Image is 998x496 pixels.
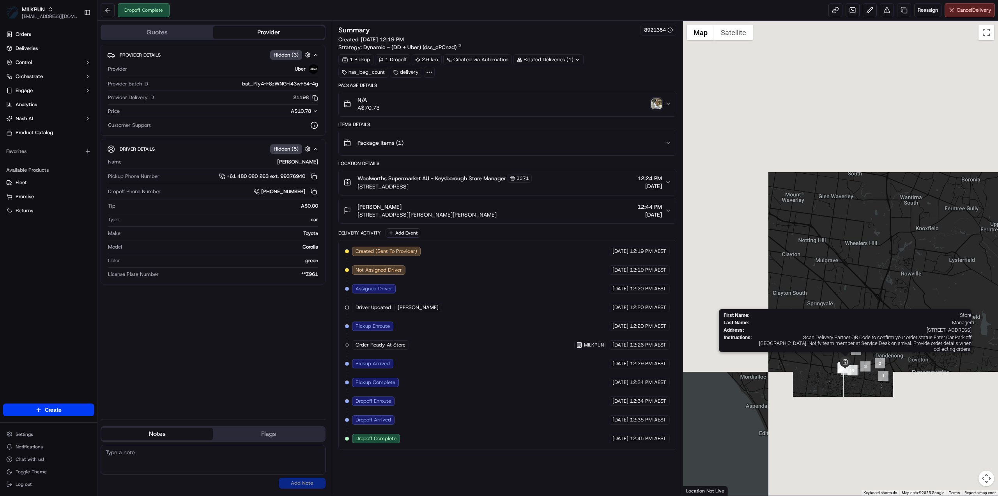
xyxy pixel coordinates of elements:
[16,115,33,122] span: Nash AI
[630,285,666,292] span: 12:20 PM AEST
[357,139,403,147] span: Package Items ( 1 )
[338,36,404,43] span: Created:
[3,56,94,69] button: Control
[16,59,32,66] span: Control
[3,42,94,55] a: Deliveries
[108,158,122,165] span: Name
[108,244,122,251] span: Model
[412,54,442,65] div: 2.6 km
[249,108,318,115] button: A$10.78
[6,193,91,200] a: Promise
[16,456,44,462] span: Chat with us!
[338,67,388,78] div: has_bag_count
[3,454,94,465] button: Chat with us!
[357,96,380,104] span: N/A
[3,479,94,490] button: Log out
[3,441,94,452] button: Notifications
[219,172,318,181] button: +61 480 020 263 ext. 99376940
[878,371,888,381] div: 1
[945,3,995,17] button: CancelDelivery
[443,54,512,65] div: Created via Automation
[838,363,848,373] div: 9
[356,379,395,386] span: Pickup Complete
[979,471,994,486] button: Map camera controls
[16,101,37,108] span: Analytics
[3,3,81,22] button: MILKRUNMILKRUN[EMAIL_ADDRESS][DOMAIN_NAME]
[108,66,127,73] span: Provider
[513,54,584,65] div: Related Deliveries (1)
[22,5,45,13] span: MILKRUN
[291,108,311,114] span: A$10.78
[683,486,728,496] div: Location Not Live
[108,108,120,115] span: Price
[630,398,666,405] span: 12:34 PM AEST
[714,25,753,40] button: Show satellite imagery
[949,491,960,495] a: Terms (opens in new tab)
[724,312,750,318] span: First Name :
[3,164,94,176] div: Available Products
[125,158,318,165] div: [PERSON_NAME]
[630,267,666,274] span: 12:19 PM AEST
[612,341,628,348] span: [DATE]
[612,435,628,442] span: [DATE]
[630,360,666,367] span: 12:29 PM AEST
[16,179,27,186] span: Fleet
[124,230,318,237] div: Toyota
[848,365,858,375] div: 4
[3,176,94,189] button: Fleet
[6,6,19,19] img: MILKRUN
[242,80,318,87] span: bat_Riy4-FSzWNG-i43wF54-4g
[338,160,676,167] div: Location Details
[16,469,47,475] span: Toggle Theme
[3,126,94,139] a: Product Catalog
[838,362,848,372] div: 8
[612,267,628,274] span: [DATE]
[108,257,120,264] span: Color
[22,13,78,20] span: [EMAIL_ADDRESS][DOMAIN_NAME]
[356,267,402,274] span: Not Assigned Driver
[687,25,714,40] button: Show street map
[630,248,666,255] span: 12:19 PM AEST
[612,248,628,255] span: [DATE]
[612,285,628,292] span: [DATE]
[3,112,94,125] button: Nash AI
[226,173,305,180] span: +61 480 020 263 ext. 99376940
[3,404,94,416] button: Create
[630,416,666,423] span: 12:35 PM AEST
[213,26,324,39] button: Provider
[108,80,148,87] span: Provider Batch ID
[120,146,155,152] span: Driver Details
[101,26,213,39] button: Quotes
[338,121,676,128] div: Items Details
[724,320,749,325] span: Last Name :
[637,211,662,219] span: [DATE]
[108,188,161,195] span: Dropoff Phone Number
[108,203,115,210] span: Tip
[918,7,938,14] span: Reassign
[356,285,392,292] span: Assigned Driver
[914,3,941,17] button: Reassign
[16,481,32,487] span: Log out
[847,365,857,375] div: 11
[584,342,604,348] span: MILKRUN
[651,98,662,109] img: photo_proof_of_delivery image
[841,365,851,375] div: 5
[356,323,390,330] span: Pickup Enroute
[685,485,711,496] a: Open this area in Google Maps (opens a new window)
[125,244,318,251] div: Corolla
[270,144,313,154] button: Hidden (5)
[3,204,94,217] button: Returns
[108,230,120,237] span: Make
[293,94,318,101] button: 21198
[3,145,94,158] div: Favorites
[108,94,154,101] span: Provider Delivery ID
[386,228,420,238] button: Add Event
[724,327,744,333] span: Address :
[612,398,628,405] span: [DATE]
[630,435,666,442] span: 12:45 PM AEST
[16,207,33,214] span: Returns
[612,323,628,330] span: [DATE]
[107,48,319,61] button: Provider DetailsHidden (3)
[752,320,971,325] span: Manager
[270,50,313,60] button: Hidden (3)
